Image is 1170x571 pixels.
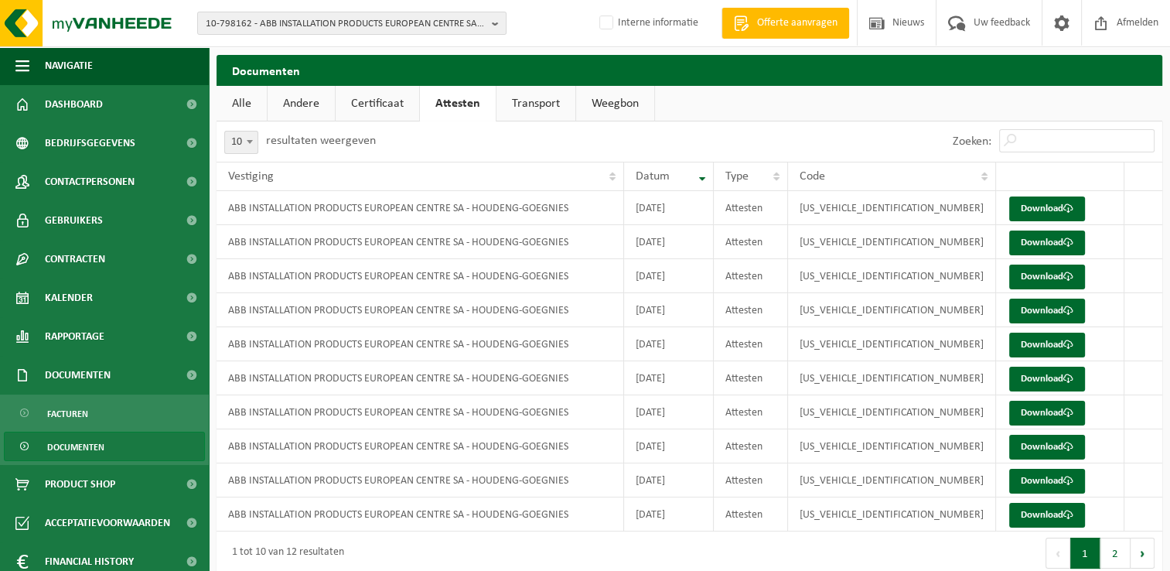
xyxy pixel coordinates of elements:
a: Facturen [4,398,205,428]
td: [DATE] [624,327,714,361]
button: 1 [1070,538,1100,569]
span: Vestiging [228,170,274,183]
td: ABB INSTALLATION PRODUCTS EUROPEAN CENTRE SA - HOUDENG-GOEGNIES [217,225,624,259]
td: [US_VEHICLE_IDENTIFICATION_NUMBER] [788,395,996,429]
td: ABB INSTALLATION PRODUCTS EUROPEAN CENTRE SA - HOUDENG-GOEGNIES [217,429,624,463]
label: Zoeken: [953,135,991,148]
span: Contactpersonen [45,162,135,201]
span: Navigatie [45,46,93,85]
td: [DATE] [624,191,714,225]
a: Download [1009,299,1085,323]
td: ABB INSTALLATION PRODUCTS EUROPEAN CENTRE SA - HOUDENG-GOEGNIES [217,395,624,429]
td: [DATE] [624,225,714,259]
td: [DATE] [624,463,714,497]
td: Attesten [714,293,788,327]
a: Weegbon [576,86,654,121]
td: Attesten [714,429,788,463]
td: ABB INSTALLATION PRODUCTS EUROPEAN CENTRE SA - HOUDENG-GOEGNIES [217,259,624,293]
span: Type [725,170,749,183]
td: Attesten [714,327,788,361]
span: Bedrijfsgegevens [45,124,135,162]
td: ABB INSTALLATION PRODUCTS EUROPEAN CENTRE SA - HOUDENG-GOEGNIES [217,463,624,497]
td: ABB INSTALLATION PRODUCTS EUROPEAN CENTRE SA - HOUDENG-GOEGNIES [217,327,624,361]
td: [DATE] [624,429,714,463]
span: Datum [636,170,670,183]
td: ABB INSTALLATION PRODUCTS EUROPEAN CENTRE SA - HOUDENG-GOEGNIES [217,361,624,395]
span: Documenten [45,356,111,395]
td: [US_VEHICLE_IDENTIFICATION_NUMBER] [788,293,996,327]
a: Download [1009,197,1085,221]
div: 1 tot 10 van 12 resultaten [224,539,344,567]
td: ABB INSTALLATION PRODUCTS EUROPEAN CENTRE SA - HOUDENG-GOEGNIES [217,191,624,225]
a: Download [1009,435,1085,460]
td: Attesten [714,463,788,497]
span: Documenten [47,433,104,462]
button: Next [1131,538,1155,569]
a: Transport [496,86,575,121]
td: [DATE] [624,259,714,293]
a: Documenten [4,432,205,461]
button: 2 [1100,538,1131,569]
a: Attesten [420,86,496,121]
a: Download [1009,265,1085,289]
span: Facturen [47,399,88,429]
label: resultaten weergeven [266,135,376,147]
td: [DATE] [624,395,714,429]
td: [DATE] [624,497,714,532]
span: 10-798162 - ABB INSTALLATION PRODUCTS EUROPEAN CENTRE SA - HOUDENG-GOEGNIES [206,12,486,36]
span: Code [800,170,825,183]
td: [US_VEHICLE_IDENTIFICATION_NUMBER] [788,429,996,463]
span: Product Shop [45,465,115,504]
span: Gebruikers [45,201,103,240]
span: 10 [224,131,258,154]
span: Dashboard [45,85,103,124]
td: Attesten [714,191,788,225]
button: Previous [1045,538,1070,569]
a: Download [1009,231,1085,255]
a: Download [1009,503,1085,528]
td: Attesten [714,225,788,259]
span: Offerte aanvragen [753,15,841,31]
span: 10 [225,132,258,153]
span: Acceptatievoorwaarden [45,504,170,542]
td: [US_VEHICLE_IDENTIFICATION_NUMBER] [788,259,996,293]
td: [DATE] [624,361,714,395]
a: Certificaat [336,86,419,121]
td: [US_VEHICLE_IDENTIFICATION_NUMBER] [788,497,996,532]
td: Attesten [714,497,788,532]
a: Download [1009,469,1085,494]
td: Attesten [714,361,788,395]
td: Attesten [714,259,788,293]
td: [US_VEHICLE_IDENTIFICATION_NUMBER] [788,463,996,497]
a: Download [1009,333,1085,357]
td: ABB INSTALLATION PRODUCTS EUROPEAN CENTRE SA - HOUDENG-GOEGNIES [217,293,624,327]
button: 10-798162 - ABB INSTALLATION PRODUCTS EUROPEAN CENTRE SA - HOUDENG-GOEGNIES [197,12,507,35]
a: Alle [217,86,267,121]
a: Offerte aanvragen [721,8,849,39]
a: Andere [268,86,335,121]
span: Contracten [45,240,105,279]
td: [US_VEHICLE_IDENTIFICATION_NUMBER] [788,225,996,259]
a: Download [1009,401,1085,426]
td: Attesten [714,395,788,429]
label: Interne informatie [596,12,698,35]
td: ABB INSTALLATION PRODUCTS EUROPEAN CENTRE SA - HOUDENG-GOEGNIES [217,497,624,532]
a: Download [1009,367,1085,391]
td: [US_VEHICLE_IDENTIFICATION_NUMBER] [788,191,996,225]
td: [US_VEHICLE_IDENTIFICATION_NUMBER] [788,361,996,395]
span: Kalender [45,279,93,317]
span: Rapportage [45,317,104,356]
td: [US_VEHICLE_IDENTIFICATION_NUMBER] [788,327,996,361]
td: [DATE] [624,293,714,327]
h2: Documenten [217,55,1162,85]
